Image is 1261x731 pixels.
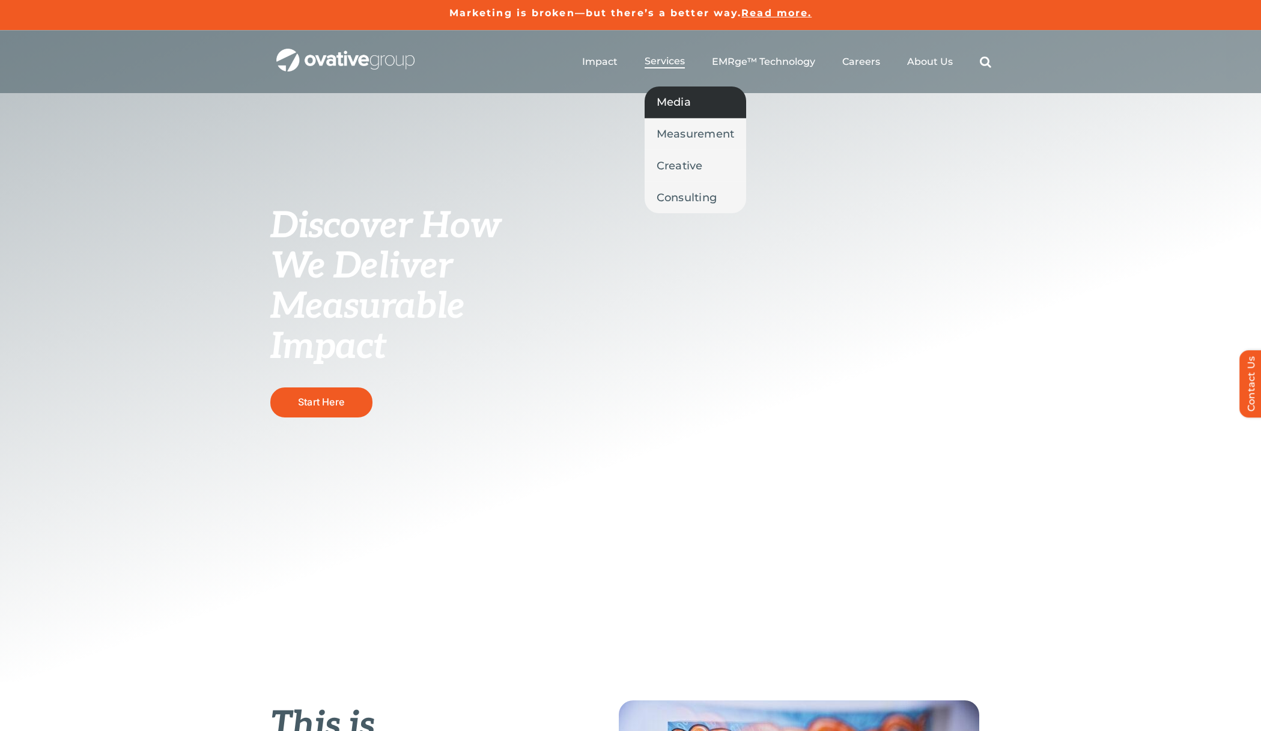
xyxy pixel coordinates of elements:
a: Media [645,86,747,118]
span: Media [657,94,691,111]
span: Measurement [657,126,735,142]
nav: Menu [582,43,991,81]
a: Services [645,55,685,68]
span: Services [645,55,685,67]
a: Careers [842,56,880,68]
a: About Us [907,56,953,68]
a: Marketing is broken—but there’s a better way. [449,7,742,19]
a: Search [980,56,991,68]
a: Impact [582,56,618,68]
a: Measurement [645,118,747,150]
span: Consulting [657,189,717,206]
span: We Deliver Measurable Impact [270,245,465,369]
a: EMRge™ Technology [712,56,815,68]
a: Consulting [645,182,747,213]
span: Creative [657,157,703,174]
span: Start Here [298,396,344,408]
a: Read more. [741,7,812,19]
a: Creative [645,150,747,181]
a: Start Here [270,387,372,417]
a: OG_Full_horizontal_WHT [276,47,415,59]
span: Discover How [270,205,501,248]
